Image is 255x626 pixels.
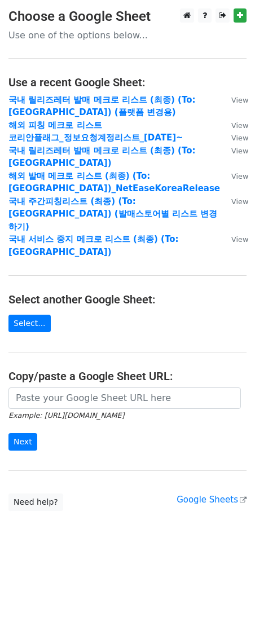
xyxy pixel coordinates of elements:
[8,411,124,420] small: Example: [URL][DOMAIN_NAME]
[231,147,248,155] small: View
[220,133,248,143] a: View
[220,146,248,156] a: View
[231,134,248,142] small: View
[8,433,37,451] input: Next
[8,8,247,25] h3: Choose a Google Sheet
[220,234,248,244] a: View
[8,387,241,409] input: Paste your Google Sheet URL here
[8,493,63,511] a: Need help?
[220,120,248,130] a: View
[8,29,247,41] p: Use one of the options below...
[8,196,217,232] a: 국내 주간피칭리스트 (최종) (To:[GEOGRAPHIC_DATA]) (발매스토어별 리스트 변경하기)
[8,234,178,257] a: 국내 서비스 중지 메크로 리스트 (최종) (To:[GEOGRAPHIC_DATA])
[8,171,220,194] a: 해외 발매 메크로 리스트 (최종) (To: [GEOGRAPHIC_DATA])_NetEaseKoreaRelease
[177,495,247,505] a: Google Sheets
[8,369,247,383] h4: Copy/paste a Google Sheet URL:
[220,171,248,181] a: View
[220,196,248,206] a: View
[8,315,51,332] a: Select...
[231,197,248,206] small: View
[231,96,248,104] small: View
[220,95,248,105] a: View
[8,95,195,118] a: 국내 릴리즈레터 발매 메크로 리스트 (최종) (To:[GEOGRAPHIC_DATA]) (플랫폼 변경용)
[8,76,247,89] h4: Use a recent Google Sheet:
[231,235,248,244] small: View
[231,172,248,180] small: View
[8,120,102,130] a: 해외 피칭 메크로 리스트
[231,121,248,130] small: View
[8,133,183,143] a: 코리안플래그_정보요청계정리스트_[DATE]~
[8,293,247,306] h4: Select another Google Sheet:
[8,146,195,169] a: 국내 릴리즈레터 발매 메크로 리스트 (최종) (To:[GEOGRAPHIC_DATA])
